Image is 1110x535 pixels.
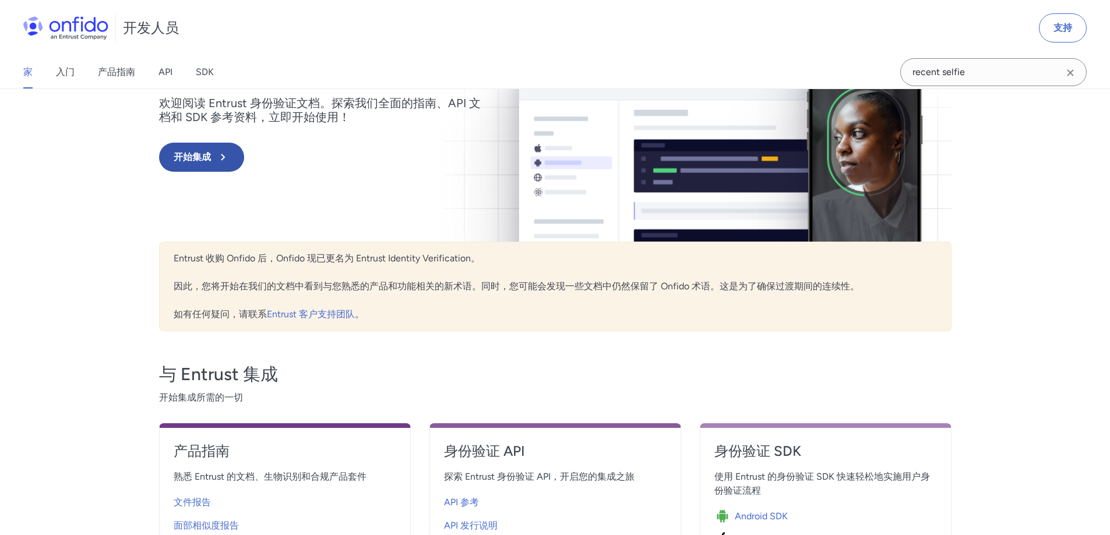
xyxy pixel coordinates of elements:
[267,309,355,320] a: Entrust 客户支持团队
[444,442,525,459] font: 身份验证 API
[444,512,667,535] a: API 发行说明
[196,56,214,88] a: SDK
[158,56,172,88] a: API
[714,508,735,525] img: 图标 Android SDK
[174,253,480,264] font: Entrust 收购 Onfido 后，Onfido 现已更名为 Entrust Identity Verification。
[174,497,211,508] font: 文件报告
[158,66,172,77] font: API
[23,66,33,77] font: 家
[23,56,33,88] a: 家
[174,151,211,162] font: 开始集成
[714,471,930,496] font: 使用 Entrust 的身份验证 SDK 快速轻松地实施用户身份验证流程
[444,520,498,531] font: API 发行说明
[56,56,75,88] a: 入门
[174,471,367,482] font: 熟悉 Entrust 的文档、生物识别和合规产品套件
[174,442,230,459] font: 产品指南
[1063,66,1077,80] svg: 清除搜索字段按钮
[159,143,244,172] button: 开始集成
[1039,13,1087,42] a: 支持
[174,442,396,470] a: 产品指南
[174,281,859,292] font: 因此，您将开始在我们的文档中看到与您熟悉的产品和功能相关的新术语。同时，您可能会发现一些文档中仍然保留了 Onfido 术语。这是为了确保过渡期间的连续性。
[23,16,108,40] img: Onfido 标志
[159,392,243,403] font: 开始集成所需的一切
[98,56,135,88] a: 产品指南
[714,442,937,470] a: 身份验证 SDK
[444,471,635,482] font: 探索 Entrust 身份验证 API，开启您的集成之旅
[174,309,267,320] font: 如有任何疑问，请联系
[444,442,667,470] a: 身份验证 API
[714,502,937,526] a: 图标 Android SDKAndroid SDK
[159,363,278,385] font: 与 Entrust 集成
[174,488,396,512] a: 文件报告
[159,96,481,124] font: 欢迎阅读 Entrust 身份验证文档。探索我们全面的指南、API 文档和 SDK 参考资料，立即开始使用！
[355,309,364,320] font: 。
[714,442,801,459] font: 身份验证 SDK
[174,512,396,535] a: 面部相似度报告
[900,58,1087,86] input: Onfido 搜索输入字段
[196,66,214,77] font: SDK
[98,66,135,77] font: 产品指南
[159,143,485,172] a: 开始集成
[1053,22,1072,33] font: 支持
[444,488,667,512] a: API 参考
[56,66,75,77] font: 入门
[735,511,788,522] font: Android SDK
[123,19,179,36] font: 开发人员
[174,520,239,531] font: 面部相似度报告
[444,497,479,508] font: API 参考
